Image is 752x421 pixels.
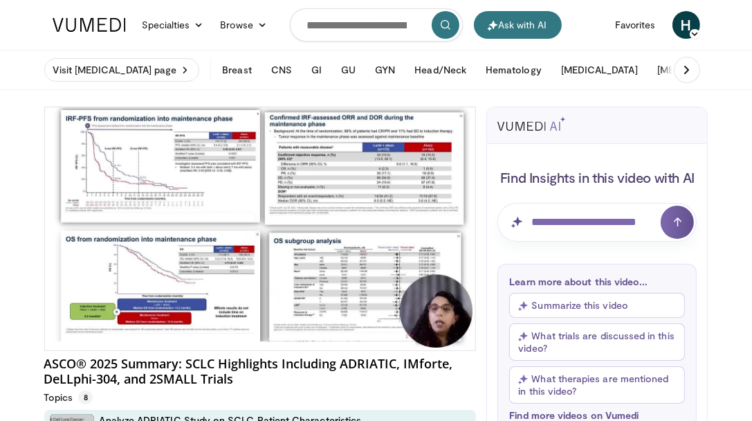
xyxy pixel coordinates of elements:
[406,56,475,84] button: Head/Neck
[474,11,562,39] button: Ask with AI
[134,11,212,39] a: Specialties
[44,391,93,404] p: Topics
[497,203,697,242] input: Question for AI
[509,276,685,287] p: Learn more about this video...
[509,409,685,421] p: Find more videos on Vumedi
[44,58,200,82] a: Visit [MEDICAL_DATA] page
[44,357,477,386] h4: ASCO® 2025 Summary: SCLC Highlights Including ADRIATIC, IMforte, DeLLphi-304, and 2SMALL Trials
[263,56,300,84] button: CNS
[367,56,403,84] button: GYN
[53,18,126,32] img: VuMedi Logo
[497,168,697,186] h4: Find Insights in this video with AI
[509,366,685,404] button: What therapies are mentioned in this video?
[477,56,550,84] button: Hematology
[333,56,364,84] button: GU
[649,56,742,84] button: [MEDICAL_DATA]
[212,11,275,39] a: Browse
[290,8,463,42] input: Search topics, interventions
[303,56,330,84] button: GI
[497,117,565,131] img: vumedi-ai-logo.svg
[553,56,646,84] button: [MEDICAL_DATA]
[214,56,259,84] button: Breast
[78,391,93,404] span: 8
[672,11,700,39] a: H
[509,323,685,361] button: What trials are discussed in this video?
[607,11,664,39] a: Favorites
[45,107,476,350] video-js: Video Player
[509,293,685,318] button: Summarize this video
